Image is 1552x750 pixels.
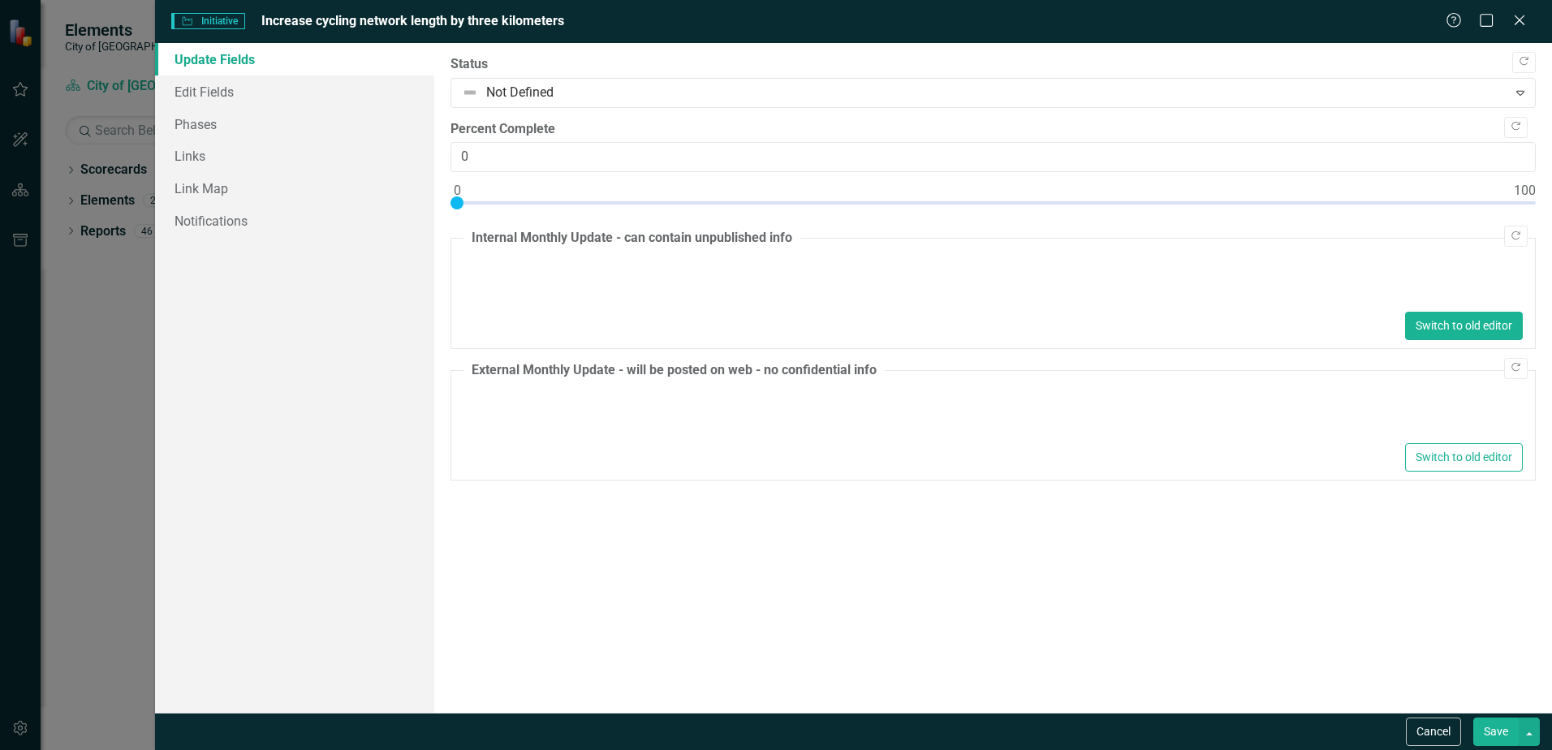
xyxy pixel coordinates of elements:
button: Switch to old editor [1405,312,1523,340]
legend: External Monthly Update - will be posted on web - no confidential info [463,361,885,380]
a: Notifications [155,205,434,237]
button: Switch to old editor [1405,443,1523,472]
button: Cancel [1406,718,1461,746]
legend: Internal Monthly Update - can contain unpublished info [463,229,800,248]
a: Edit Fields [155,75,434,108]
span: Initiative [171,13,244,29]
label: Status [451,55,1536,74]
a: Links [155,140,434,172]
button: Save [1473,718,1519,746]
a: Phases [155,108,434,140]
a: Link Map [155,172,434,205]
a: Update Fields [155,43,434,75]
label: Percent Complete [451,120,1536,139]
span: Increase cycling network length by three kilometers [261,13,564,28]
